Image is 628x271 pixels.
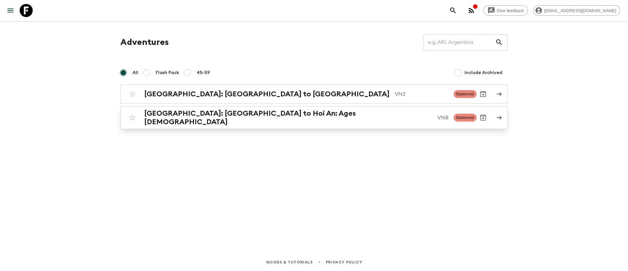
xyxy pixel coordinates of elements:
[533,5,620,16] div: [EMAIL_ADDRESS][DOMAIN_NAME]
[395,90,448,98] p: VN2
[156,69,179,76] span: Flash Pack
[446,4,460,17] button: search adventures
[541,8,620,13] span: [EMAIL_ADDRESS][DOMAIN_NAME]
[493,8,528,13] span: Give feedback
[120,36,169,49] h1: Adventures
[144,109,432,126] h2: [GEOGRAPHIC_DATA]: [GEOGRAPHIC_DATA] to Hoi An: Ages [DEMOGRAPHIC_DATA]
[266,259,313,266] a: Guides & Tutorials
[454,114,477,122] span: Balanced
[197,69,210,76] span: 45-59
[120,106,508,129] a: [GEOGRAPHIC_DATA]: [GEOGRAPHIC_DATA] to Hoi An: Ages [DEMOGRAPHIC_DATA]VNBBalancedArchive
[132,69,138,76] span: All
[144,90,390,98] h2: [GEOGRAPHIC_DATA]: [GEOGRAPHIC_DATA] to [GEOGRAPHIC_DATA]
[454,90,477,98] span: Balanced
[483,5,528,16] a: Give feedback
[464,69,502,76] span: Include Archived
[326,259,362,266] a: Privacy Policy
[477,111,490,124] button: Archive
[120,85,508,104] a: [GEOGRAPHIC_DATA]: [GEOGRAPHIC_DATA] to [GEOGRAPHIC_DATA]VN2BalancedArchive
[4,4,17,17] button: menu
[437,114,448,122] p: VNB
[424,33,495,51] input: e.g. AR1, Argentina
[477,87,490,101] button: Archive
